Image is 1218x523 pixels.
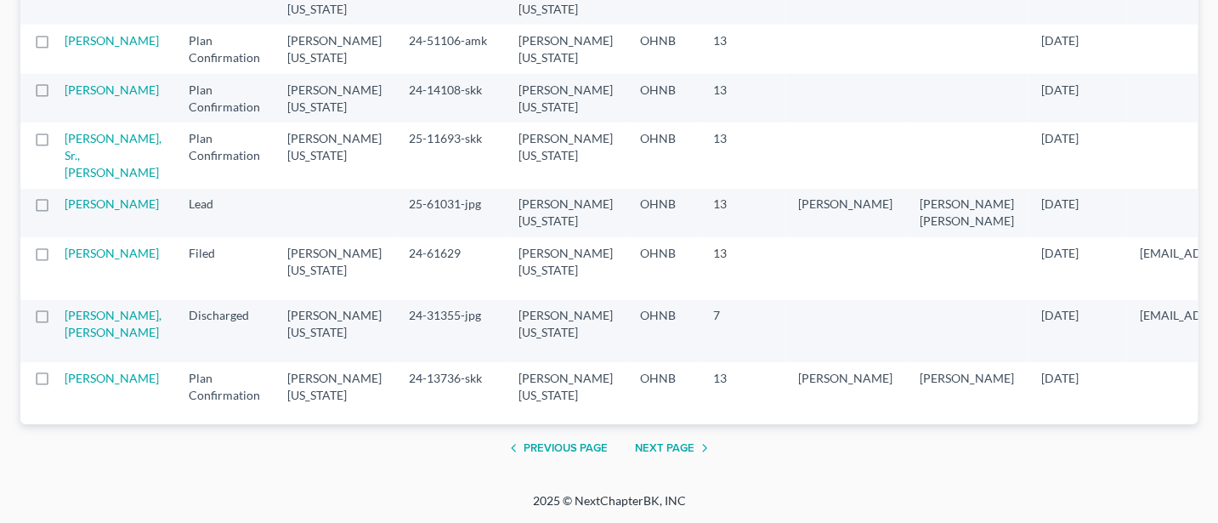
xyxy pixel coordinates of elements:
[175,189,274,237] td: Lead
[175,25,274,73] td: Plan Confirmation
[626,362,700,411] td: OHNB
[505,300,626,362] td: [PERSON_NAME][US_STATE]
[626,237,700,299] td: OHNB
[175,122,274,188] td: Plan Confirmation
[906,362,1028,411] td: [PERSON_NAME]
[626,25,700,73] td: OHNB
[175,362,274,411] td: Plan Confirmation
[1028,189,1126,237] td: [DATE]
[65,308,161,339] a: [PERSON_NAME], [PERSON_NAME]
[1028,122,1126,188] td: [DATE]
[700,74,785,122] td: 13
[505,122,626,188] td: [PERSON_NAME][US_STATE]
[700,237,785,299] td: 13
[125,492,1094,523] div: 2025 © NextChapterBK, INC
[700,300,785,362] td: 7
[1028,362,1126,411] td: [DATE]
[635,438,715,458] button: Next Page
[65,33,159,48] a: [PERSON_NAME]
[395,189,505,237] td: 25-61031-jpg
[65,371,159,385] a: [PERSON_NAME]
[274,74,395,122] td: [PERSON_NAME][US_STATE]
[1028,25,1126,73] td: [DATE]
[175,300,274,362] td: Discharged
[274,237,395,299] td: [PERSON_NAME][US_STATE]
[65,131,161,179] a: [PERSON_NAME], Sr., [PERSON_NAME]
[65,82,159,97] a: [PERSON_NAME]
[175,74,274,122] td: Plan Confirmation
[700,25,785,73] td: 13
[700,362,785,411] td: 13
[906,189,1028,237] td: [PERSON_NAME] [PERSON_NAME]
[503,438,608,458] button: Previous Page
[505,189,626,237] td: [PERSON_NAME][US_STATE]
[505,362,626,411] td: [PERSON_NAME][US_STATE]
[700,122,785,188] td: 13
[274,122,395,188] td: [PERSON_NAME][US_STATE]
[274,362,395,411] td: [PERSON_NAME][US_STATE]
[1028,74,1126,122] td: [DATE]
[700,189,785,237] td: 13
[505,25,626,73] td: [PERSON_NAME][US_STATE]
[395,122,505,188] td: 25-11693-skk
[626,122,700,188] td: OHNB
[626,74,700,122] td: OHNB
[274,300,395,362] td: [PERSON_NAME][US_STATE]
[785,189,906,237] td: [PERSON_NAME]
[175,237,274,299] td: Filed
[626,189,700,237] td: OHNB
[395,300,505,362] td: 24-31355-jpg
[395,25,505,73] td: 24-51106-amk
[65,246,159,260] a: [PERSON_NAME]
[1028,300,1126,362] td: [DATE]
[1028,237,1126,299] td: [DATE]
[626,300,700,362] td: OHNB
[505,74,626,122] td: [PERSON_NAME][US_STATE]
[395,362,505,411] td: 24-13736-skk
[505,237,626,299] td: [PERSON_NAME][US_STATE]
[395,74,505,122] td: 24-14108-skk
[785,362,906,411] td: [PERSON_NAME]
[65,196,159,211] a: [PERSON_NAME]
[395,237,505,299] td: 24-61629
[274,25,395,73] td: [PERSON_NAME][US_STATE]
